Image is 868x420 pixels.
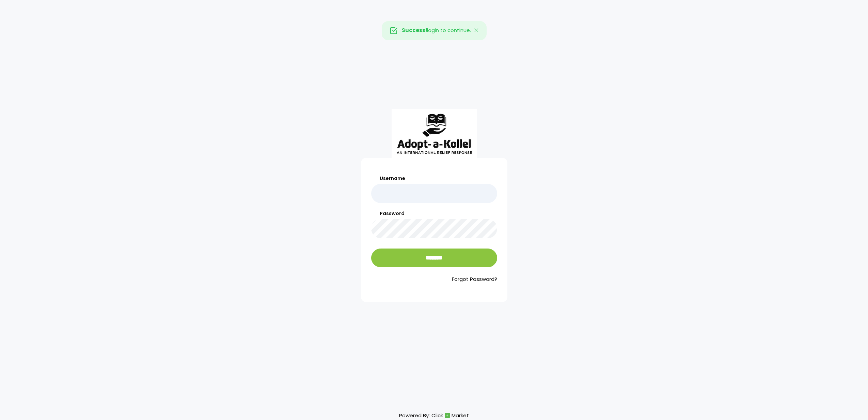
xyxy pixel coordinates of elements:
[467,21,486,40] button: Close
[402,27,427,34] strong: Success!
[382,21,487,40] div: login to continue.
[445,413,450,418] img: cm_icon.png
[371,210,497,217] label: Password
[399,411,469,420] p: Powered By:
[371,275,497,283] a: Forgot Password?
[371,175,497,182] label: Username
[431,411,469,420] a: ClickMarket
[392,109,477,158] img: aak_logo_sm.jpeg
